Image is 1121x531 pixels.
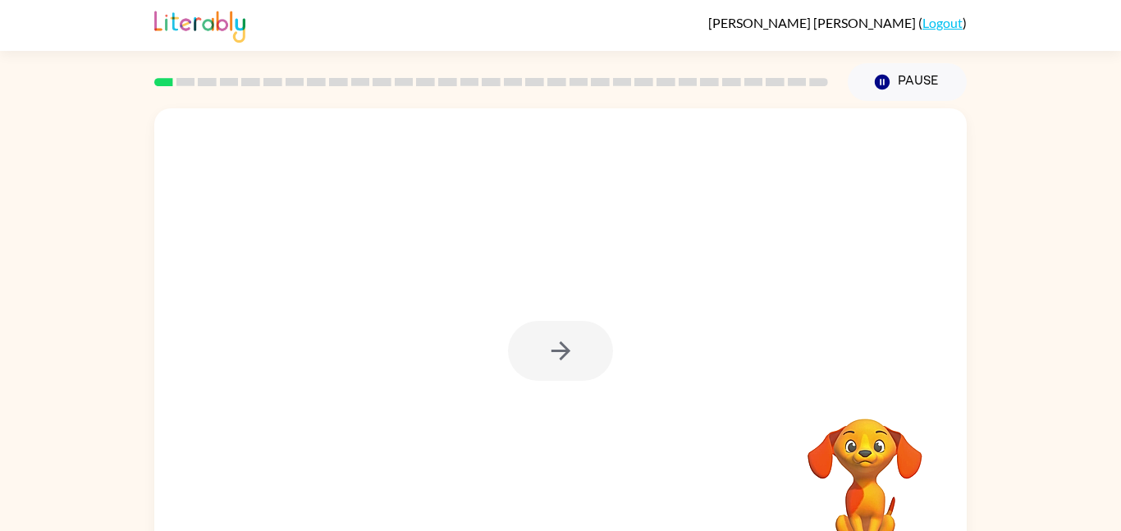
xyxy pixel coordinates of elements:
button: Pause [848,63,967,101]
a: Logout [922,15,963,30]
span: [PERSON_NAME] [PERSON_NAME] [708,15,918,30]
div: ( ) [708,15,967,30]
img: Literably [154,7,245,43]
